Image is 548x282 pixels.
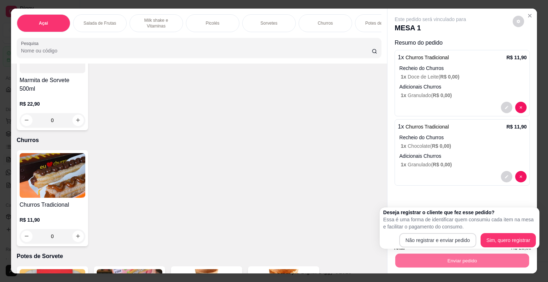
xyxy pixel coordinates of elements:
button: Sim, quero registrar [481,233,536,247]
span: R$ 0,00 ) [433,162,452,167]
span: Churros Tradicional [406,124,449,130]
span: 1 x [401,92,407,98]
button: decrease-product-quantity [515,171,527,182]
label: Pesquisa [21,40,41,46]
h2: Deseja registrar o cliente que fez esse pedido? [383,209,536,216]
button: decrease-product-quantity [513,16,524,27]
p: Açaí [39,20,48,26]
span: R$ 0,00 ) [432,143,451,149]
p: Sorvetes [260,20,277,26]
span: R$ 0,00 ) [433,92,452,98]
button: Close [524,10,536,21]
button: decrease-product-quantity [501,102,512,113]
p: R$ 11,90 [20,216,85,223]
p: Recheio do Churros [399,65,527,72]
h4: Marmita de Sorvete 500ml [20,76,85,93]
p: Salada de Frutas [83,20,116,26]
p: Doce de Leite ( [401,73,527,80]
span: Churros Tradicional [406,55,449,60]
p: Milk shake e Vitaminas [136,17,177,29]
p: Picolés [205,20,219,26]
p: Churros [17,136,382,145]
p: Este pedido será vinculado para [395,16,466,23]
h4: Churros Tradicional [20,201,85,209]
span: 1 x [401,74,407,80]
p: R$ 11,90 [506,54,527,61]
p: MESA 1 [395,23,466,33]
p: R$ 11,90 [506,123,527,130]
img: product-image [20,153,85,198]
p: Resumo do pedido [395,39,530,47]
span: 1 x [401,143,407,149]
input: Pesquisa [21,47,372,54]
p: Essa é uma forma de identificar quem consumiu cada item na mesa e facilitar o pagamento do consumo. [383,216,536,230]
p: Potes de Sorvete [365,20,398,26]
p: Adicionais Churros [399,83,527,90]
p: Potes de Sorvete [17,252,382,261]
p: Granulado ( [401,161,527,168]
p: Churros [318,20,333,26]
span: R$ 0,00 ) [440,74,460,80]
p: 1 x [398,122,449,131]
button: Não registrar e enviar pedido [399,233,477,247]
button: decrease-product-quantity [501,171,512,182]
p: 1 x [398,53,449,62]
span: 1 x [401,162,407,167]
p: Chocolate ( [401,142,527,150]
button: Enviar pedido [395,254,529,268]
p: Adicionais Churros [399,152,527,160]
p: R$ 22,90 [20,100,85,107]
p: Granulado ( [401,92,527,99]
p: Recheio do Churros [399,134,527,141]
button: decrease-product-quantity [515,102,527,113]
